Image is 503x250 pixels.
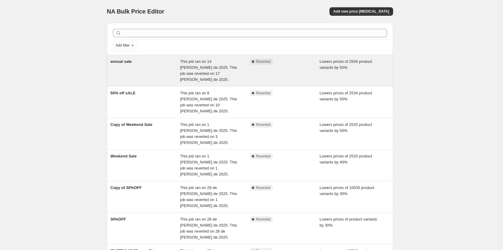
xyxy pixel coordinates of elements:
span: 30%OFF [111,217,126,221]
span: This job ran on 14 [PERSON_NAME] de 2025. This job was reverted on 17 [PERSON_NAME] de 2025. [180,59,237,82]
span: This job ran on 8 [PERSON_NAME] de 2025. This job was reverted on 10 [PERSON_NAME] de 2025. [180,91,237,113]
span: Copy of Weekend Sale [111,122,152,127]
span: Reverted [256,59,271,64]
span: Lowers prices of 10035 product variants by 30% [320,185,374,196]
span: Add filter [116,43,130,48]
span: Weekend Sale [111,154,137,158]
span: Reverted [256,217,271,222]
span: This job ran on 29 de [PERSON_NAME] de 2025. This job was reverted on 1 [PERSON_NAME] de 2025. [180,185,237,208]
span: Reverted [256,154,271,159]
span: 50% off sALE [111,91,136,95]
span: Lowers prices of 2533 product variants by 50% [320,122,372,133]
span: Copy of 30%OFF [111,185,142,190]
span: Reverted [256,91,271,96]
span: annual sale [111,59,132,64]
span: Lowers prices of 2556 product variants by 50% [320,59,372,70]
span: This job ran on 28 de [PERSON_NAME] de 2025. This job was reverted on 28 de [PERSON_NAME] de 2025. [180,217,237,239]
button: Add new price [MEDICAL_DATA] [330,7,393,16]
span: NA Bulk Price Editor [107,8,164,15]
span: This job ran on 1 [PERSON_NAME] de 2025. This job was reverted on 3 [PERSON_NAME] de 2025. [180,122,237,145]
span: Add new price [MEDICAL_DATA] [333,9,389,14]
span: Reverted [256,122,271,127]
span: Lowers prices of 2534 product variants by 50% [320,91,372,101]
span: This job ran on 1 [PERSON_NAME] de 2025. This job was reverted on 1 [PERSON_NAME] de 2025. [180,154,237,176]
span: Reverted [256,185,271,190]
span: Lowers prices of product variants by 30% [320,217,377,227]
button: Add filter [113,42,137,49]
span: Lowers prices of 2533 product variants by 40% [320,154,372,164]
